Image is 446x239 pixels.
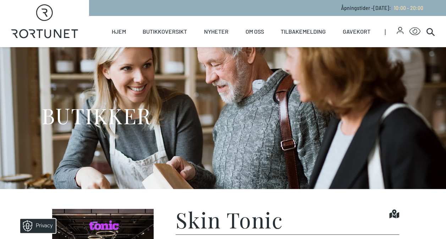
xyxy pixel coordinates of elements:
a: Om oss [245,16,264,47]
span: 10:00 - 20:00 [394,5,423,11]
button: Open Accessibility Menu [409,26,420,37]
p: Åpningstider - [DATE] : [341,4,423,12]
a: Gavekort [343,16,370,47]
h1: Skin Tonic [176,209,283,230]
iframe: Manage Preferences [7,216,65,235]
a: Butikkoversikt [143,16,187,47]
span: | [384,16,397,47]
a: Tilbakemelding [281,16,326,47]
div: Loading [212,55,235,78]
a: Hjem [111,16,126,47]
a: 10:00 - 20:00 [391,5,423,11]
a: Nyheter [204,16,228,47]
h1: BUTIKKER [42,102,151,129]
